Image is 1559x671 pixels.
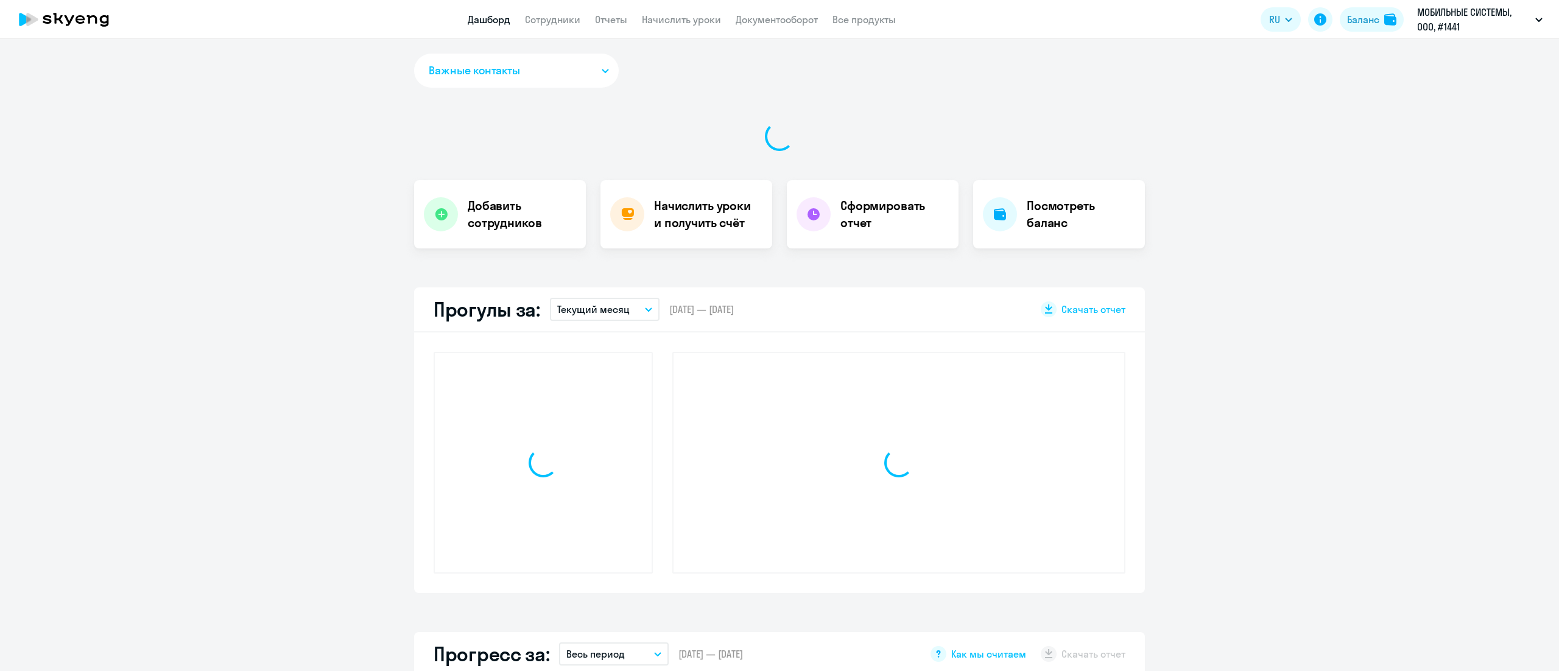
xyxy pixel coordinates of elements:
[1261,7,1301,32] button: RU
[832,13,896,26] a: Все продукты
[566,647,625,661] p: Весь период
[414,54,619,88] button: Важные контакты
[595,13,627,26] a: Отчеты
[468,197,576,231] h4: Добавить сотрудников
[840,197,949,231] h4: Сформировать отчет
[1417,5,1530,34] p: МОБИЛЬНЫЕ СИСТЕМЫ, ООО, #1441
[736,13,818,26] a: Документооборот
[1061,303,1125,316] span: Скачать отчет
[550,298,660,321] button: Текущий месяц
[1411,5,1549,34] button: МОБИЛЬНЫЕ СИСТЕМЫ, ООО, #1441
[525,13,580,26] a: Сотрудники
[669,303,734,316] span: [DATE] — [DATE]
[1340,7,1404,32] button: Балансbalance
[654,197,760,231] h4: Начислить уроки и получить счёт
[434,297,540,321] h2: Прогулы за:
[678,647,743,661] span: [DATE] — [DATE]
[559,642,669,666] button: Весь период
[1269,12,1280,27] span: RU
[951,647,1026,661] span: Как мы считаем
[642,13,721,26] a: Начислить уроки
[1384,13,1396,26] img: balance
[1027,197,1135,231] h4: Посмотреть баланс
[429,63,520,79] span: Важные контакты
[468,13,510,26] a: Дашборд
[557,302,630,317] p: Текущий месяц
[434,642,549,666] h2: Прогресс за:
[1347,12,1379,27] div: Баланс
